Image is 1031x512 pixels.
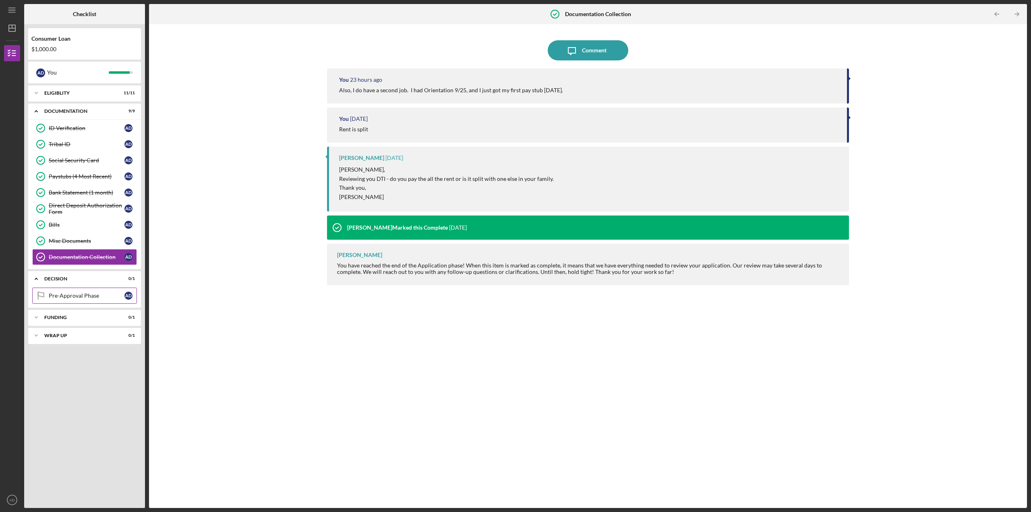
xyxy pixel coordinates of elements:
div: 0 / 1 [120,333,135,338]
a: Misc DocumentsAD [32,233,137,249]
time: 2025-10-03 21:15 [385,155,403,161]
a: BillsAD [32,217,137,233]
a: Social Security CardAD [32,152,137,168]
p: Thank you, [339,183,554,192]
div: Tribal ID [49,141,124,147]
a: Bank Statement (1 month)AD [32,184,137,201]
div: [PERSON_NAME] Marked this Complete [347,224,448,231]
div: A D [124,237,132,245]
b: Checklist [73,11,96,17]
div: A D [124,292,132,300]
b: Documentation Collection [565,11,631,17]
div: Rent is split [339,126,368,133]
a: Direct Deposit Authorization FormAD [32,201,137,217]
p: Reviewing you DTI - do you pay the all the rent or is it split with one else in your family. [339,174,554,183]
p: [PERSON_NAME] [339,193,554,201]
p: [PERSON_NAME], [339,165,554,174]
time: 2025-09-30 19:00 [449,224,467,231]
a: Tribal IDAD [32,136,137,152]
a: Documentation CollectionAD [32,249,137,265]
div: Eligiblity [44,91,115,95]
div: A D [124,221,132,229]
div: Bills [49,222,124,228]
div: [PERSON_NAME] [337,252,382,258]
div: You [339,77,349,83]
div: 11 / 11 [120,91,135,95]
div: You [47,66,109,79]
div: Misc Documents [49,238,124,244]
button: AD [4,492,20,508]
div: $1,000.00 [31,46,138,52]
div: Paystubs (4 Most Recent) [49,173,124,180]
div: Decision [44,276,115,281]
div: [PERSON_NAME] [339,155,384,161]
div: A D [36,68,45,77]
a: Pre-Approval PhaseAD [32,288,137,304]
div: A D [124,189,132,197]
button: Comment [548,40,628,60]
div: A D [124,205,132,213]
div: A D [124,253,132,261]
div: ID Verification [49,125,124,131]
div: A D [124,140,132,148]
div: Comment [582,40,607,60]
div: A D [124,124,132,132]
div: Documentation Collection [49,254,124,260]
a: Paystubs (4 Most Recent)AD [32,168,137,184]
div: A D [124,172,132,180]
div: 0 / 1 [120,315,135,320]
div: 9 / 9 [120,109,135,114]
div: Social Security Card [49,157,124,164]
div: You have reached the end of the Application phase! When this item is marked as complete, it means... [337,262,841,275]
div: Direct Deposit Authorization Form [49,202,124,215]
div: Documentation [44,109,115,114]
time: 2025-10-07 18:23 [350,77,382,83]
div: Consumer Loan [31,35,138,42]
div: Pre-Approval Phase [49,292,124,299]
div: A D [124,156,132,164]
div: 0 / 1 [120,276,135,281]
div: Funding [44,315,115,320]
div: Also, I do have a second job. I had Orientation 9/25, and I just got my first pay stub [DATE]. [339,87,563,93]
text: AD [9,498,14,502]
time: 2025-10-03 21:17 [350,116,368,122]
div: Wrap up [44,333,115,338]
div: You [339,116,349,122]
div: Bank Statement (1 month) [49,189,124,196]
a: ID VerificationAD [32,120,137,136]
